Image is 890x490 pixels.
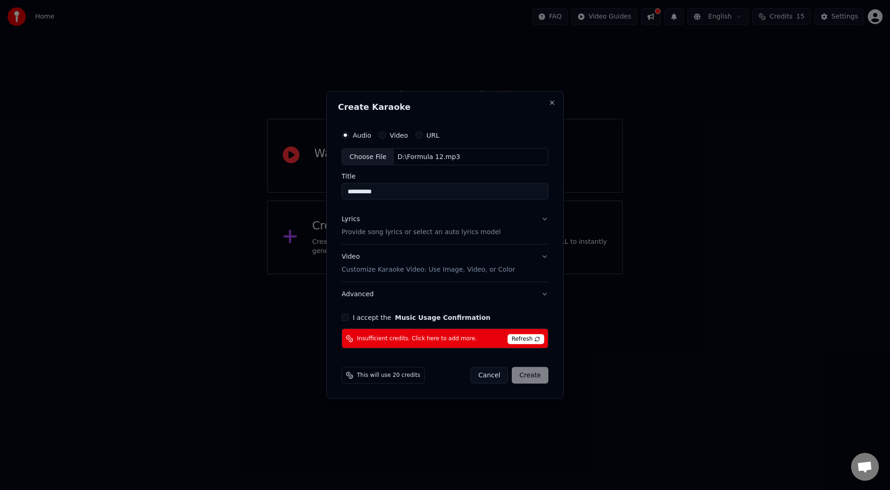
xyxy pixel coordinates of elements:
[394,152,464,161] div: D:\Formula 12.mp3
[395,314,490,321] button: I accept the
[390,132,408,138] label: Video
[342,265,515,274] p: Customize Karaoke Video: Use Image, Video, or Color
[342,215,360,224] div: Lyrics
[342,228,501,237] p: Provide song lyrics or select an auto lyrics model
[342,207,548,244] button: LyricsProvide song lyrics or select an auto lyrics model
[357,335,477,342] span: Insufficient credits. Click here to add more.
[353,314,490,321] label: I accept the
[342,245,548,282] button: VideoCustomize Karaoke Video: Use Image, Video, or Color
[342,282,548,306] button: Advanced
[353,132,371,138] label: Audio
[470,367,508,384] button: Cancel
[342,148,394,165] div: Choose File
[342,173,548,179] label: Title
[342,252,515,274] div: Video
[426,132,439,138] label: URL
[357,372,420,379] span: This will use 20 credits
[338,102,552,111] h2: Create Karaoke
[508,334,544,344] span: Refresh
